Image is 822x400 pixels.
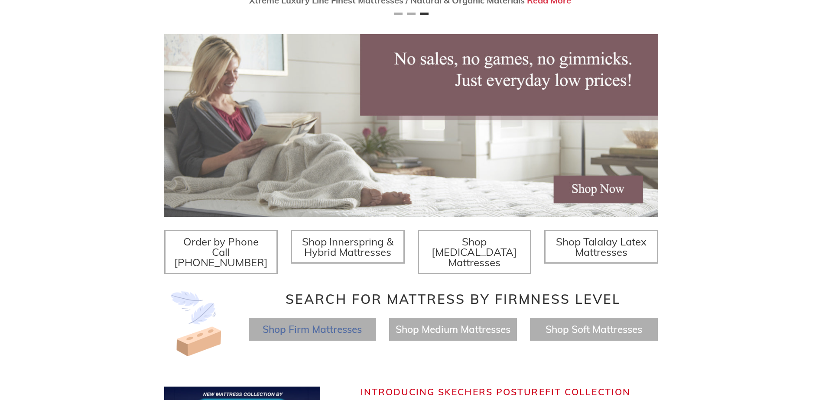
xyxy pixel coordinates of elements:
[164,291,229,356] img: Image-of-brick- and-feather-representing-firm-and-soft-feel
[174,235,268,269] span: Order by Phone Call [PHONE_NUMBER]
[291,230,405,264] a: Shop Innerspring & Hybrid Mattresses
[286,291,621,307] span: Search for Mattress by Firmness Level
[546,323,642,335] a: Shop Soft Mattresses
[432,235,517,269] span: Shop [MEDICAL_DATA] Mattresses
[164,230,278,274] a: Order by Phone Call [PHONE_NUMBER]
[556,235,647,258] span: Shop Talalay Latex Mattresses
[361,386,630,397] span: Introducing Skechers Posturefit Collection
[396,323,510,335] a: Shop Medium Mattresses
[544,230,658,264] a: Shop Talalay Latex Mattresses
[418,230,532,274] a: Shop [MEDICAL_DATA] Mattresses
[420,13,429,15] button: Page 3
[394,13,403,15] button: Page 1
[302,235,393,258] span: Shop Innerspring & Hybrid Mattresses
[263,323,362,335] a: Shop Firm Mattresses
[164,34,658,217] img: herobannermay2022-1652879215306_1200x.jpg
[407,13,416,15] button: Page 2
